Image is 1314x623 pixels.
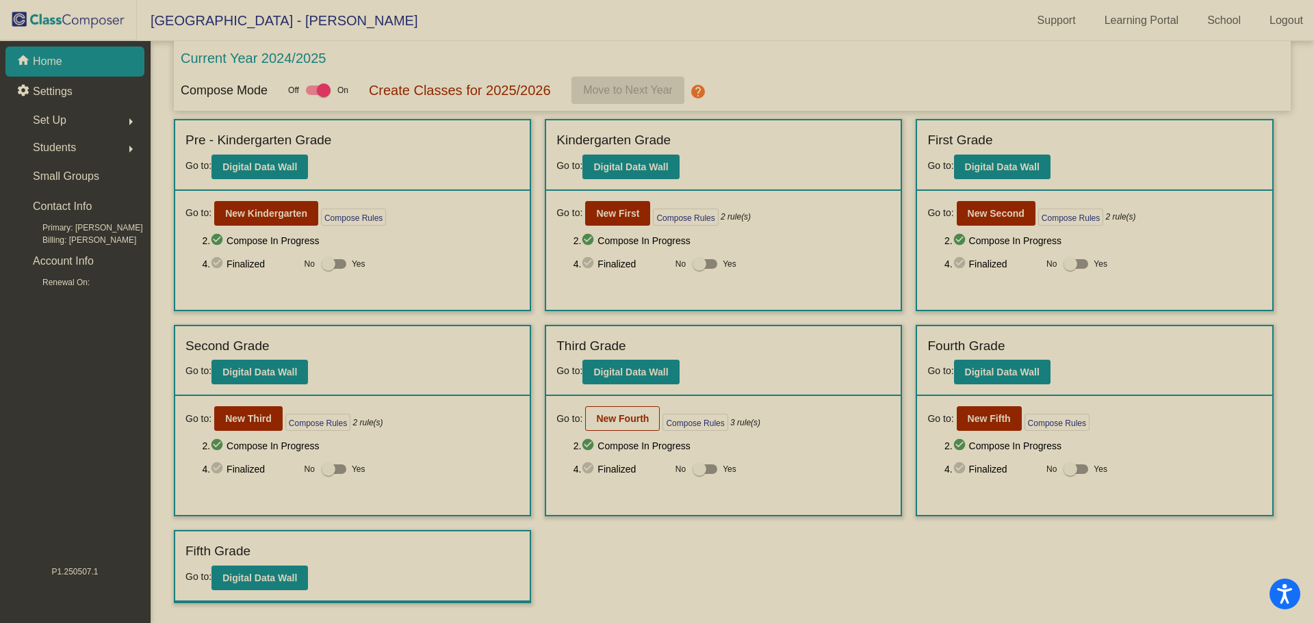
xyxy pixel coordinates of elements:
button: Compose Rules [1025,414,1090,431]
i: 3 rule(s) [730,416,760,429]
span: Go to: [556,412,582,426]
span: No [1046,463,1057,475]
p: Contact Info [33,197,92,216]
i: 2 rule(s) [353,416,383,429]
button: Compose Rules [321,209,386,226]
p: Account Info [33,252,94,271]
p: Home [33,53,62,70]
label: Pre - Kindergarten Grade [185,131,331,150]
span: 2. Compose In Progress [574,438,891,454]
button: New Second [957,201,1035,226]
a: Learning Portal [1094,10,1190,31]
b: New Third [225,413,272,424]
b: Digital Data Wall [593,367,668,377]
b: New Second [968,208,1025,219]
span: Go to: [927,365,953,376]
mat-icon: check_circle [953,233,969,249]
b: Digital Data Wall [965,367,1040,377]
span: Renewal On: [21,276,90,289]
span: Go to: [556,365,582,376]
button: New Kindergarten [214,201,318,226]
mat-icon: arrow_right [123,114,139,130]
span: Yes [1094,461,1107,477]
mat-icon: check_circle [581,256,597,272]
b: New Kindergarten [225,208,307,219]
span: No [305,258,315,270]
label: First Grade [927,131,992,150]
button: Digital Data Wall [211,360,308,384]
button: Digital Data Wall [582,360,679,384]
span: Go to: [185,412,211,426]
span: Billing: [PERSON_NAME] [21,234,136,246]
span: No [1046,258,1057,270]
a: School [1196,10,1252,31]
span: Primary: [PERSON_NAME] [21,222,143,234]
b: Digital Data Wall [222,572,297,583]
span: 2. Compose In Progress [202,438,519,454]
label: Kindergarten Grade [556,131,671,150]
mat-icon: help [690,83,706,100]
mat-icon: check_circle [581,438,597,454]
button: Digital Data Wall [954,155,1051,179]
span: Yes [1094,256,1107,272]
span: 4. Finalized [944,461,1040,477]
button: New Fifth [957,406,1022,431]
b: Digital Data Wall [222,367,297,377]
span: Yes [723,256,736,272]
button: Digital Data Wall [582,155,679,179]
button: Digital Data Wall [211,566,308,590]
span: Go to: [927,412,953,426]
span: On [337,84,348,96]
span: Yes [723,461,736,477]
span: 2. Compose In Progress [944,233,1262,249]
mat-icon: check_circle [953,461,969,477]
span: Go to: [185,160,211,171]
b: Digital Data Wall [222,161,297,172]
span: Off [288,84,299,96]
label: Fifth Grade [185,542,250,561]
span: No [305,463,315,475]
mat-icon: check_circle [210,256,227,272]
span: 2. Compose In Progress [944,438,1262,454]
span: No [675,258,686,270]
i: 2 rule(s) [1106,211,1136,223]
mat-icon: arrow_right [123,141,139,157]
b: Digital Data Wall [593,161,668,172]
button: New Third [214,406,283,431]
span: Yes [352,256,365,272]
span: Yes [352,461,365,477]
label: Second Grade [185,336,270,356]
mat-icon: check_circle [581,461,597,477]
span: 4. Finalized [202,256,297,272]
mat-icon: check_circle [953,256,969,272]
b: Digital Data Wall [965,161,1040,172]
p: Current Year 2024/2025 [181,48,326,68]
a: Support [1027,10,1087,31]
button: Compose Rules [662,414,727,431]
span: [GEOGRAPHIC_DATA] - [PERSON_NAME] [137,10,417,31]
p: Small Groups [33,167,99,186]
label: Fourth Grade [927,336,1005,356]
span: No [675,463,686,475]
button: Digital Data Wall [954,360,1051,384]
p: Settings [33,83,73,100]
mat-icon: check_circle [210,438,227,454]
mat-icon: settings [16,83,33,100]
p: Create Classes for 2025/2026 [369,80,551,101]
span: Students [33,138,76,157]
button: Move to Next Year [571,77,684,104]
span: Go to: [185,206,211,220]
button: Compose Rules [653,209,718,226]
span: Go to: [556,206,582,220]
button: Digital Data Wall [211,155,308,179]
span: 2. Compose In Progress [202,233,519,249]
span: 4. Finalized [574,256,669,272]
span: 4. Finalized [574,461,669,477]
span: Go to: [927,160,953,171]
span: Set Up [33,111,66,130]
label: Third Grade [556,336,626,356]
b: New Fifth [968,413,1011,424]
span: Go to: [927,206,953,220]
b: New First [596,208,639,219]
span: Go to: [185,571,211,582]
